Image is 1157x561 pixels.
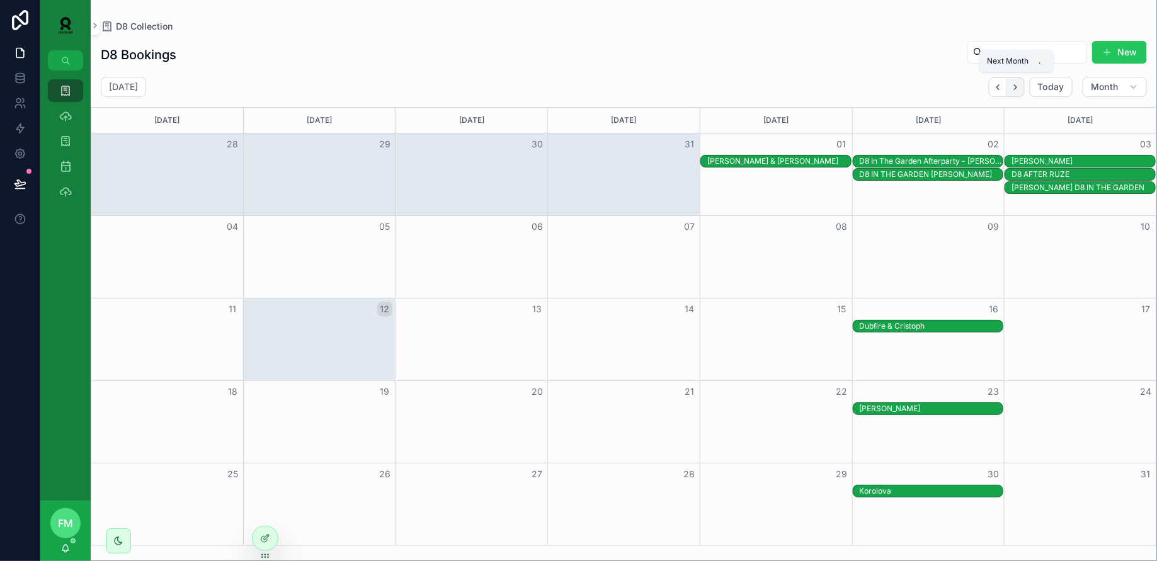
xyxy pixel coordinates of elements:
div: [DATE] [855,108,1003,133]
button: 24 [1138,384,1153,399]
button: 30 [986,467,1001,482]
button: 04 [225,219,241,234]
button: 21 [681,384,697,399]
button: 10 [1138,219,1153,234]
div: [PERSON_NAME] & [PERSON_NAME] [707,156,851,166]
div: Korolova [860,486,1003,496]
button: 17 [1138,302,1153,317]
button: 20 [530,384,545,399]
button: 28 [225,137,241,152]
span: Month [1091,81,1119,93]
div: D8 AFTER RUZE [1012,169,1155,179]
button: 25 [225,467,241,482]
button: 29 [834,467,849,482]
div: scrollable content [40,71,91,219]
h2: [DATE] [109,81,138,93]
div: [PERSON_NAME] [1012,156,1155,166]
img: App logo [50,15,81,35]
button: 15 [834,302,849,317]
button: 03 [1138,137,1153,152]
div: [DATE] [1006,108,1154,133]
button: 22 [834,384,849,399]
button: Next [1007,77,1025,97]
div: D8 In The Garden Afterparty - [PERSON_NAME] [860,156,1003,166]
button: 30 [530,137,545,152]
button: Month [1083,77,1147,97]
button: New [1092,41,1147,64]
div: Dubfire & Cristoph [860,321,1003,331]
button: 06 [530,219,545,234]
button: 26 [377,467,392,482]
button: 19 [377,384,392,399]
div: Dubfire & Cristoph [860,320,1003,332]
h1: D8 Bookings [101,46,176,64]
div: [PERSON_NAME] [860,404,1003,414]
button: 16 [986,302,1001,317]
button: 29 [377,137,392,152]
button: 02 [986,137,1001,152]
div: [DATE] [246,108,394,133]
button: 09 [986,219,1001,234]
div: [DATE] [702,108,850,133]
div: Korolova [860,485,1003,497]
button: 14 [681,302,697,317]
div: NIC FANCULLI [1012,156,1155,167]
div: [DATE] [550,108,698,133]
span: Today [1038,81,1065,93]
div: [DATE] [397,108,545,133]
div: Jay Lumen [860,403,1003,414]
button: 13 [530,302,545,317]
div: [DATE] [93,108,241,133]
button: 28 [681,467,697,482]
button: 31 [681,137,697,152]
div: D8 IN THE GARDEN CHRIS STUSSY [860,169,1003,180]
button: 18 [225,384,241,399]
button: 11 [225,302,241,317]
span: . [1035,56,1045,66]
span: FM [58,516,73,531]
button: 07 [681,219,697,234]
span: D8 Collection [116,20,173,33]
button: 08 [834,219,849,234]
button: 01 [834,137,849,152]
button: 27 [530,467,545,482]
div: FISHER D8 IN THE GARDEN [1012,182,1155,193]
button: 31 [1138,467,1153,482]
button: 23 [986,384,1001,399]
div: Month View [91,107,1157,546]
div: D8 In The Garden Afterparty - Chloe Caillet [860,156,1003,167]
button: Today [1030,77,1073,97]
button: 12 [377,302,392,317]
button: 05 [377,219,392,234]
a: D8 Collection [101,20,173,33]
div: [PERSON_NAME] D8 IN THE GARDEN [1012,183,1155,193]
div: D8 IN THE GARDEN [PERSON_NAME] [860,169,1003,179]
span: Next Month [987,56,1029,66]
button: Back [989,77,1007,97]
div: Kevin & Perry [707,156,851,167]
